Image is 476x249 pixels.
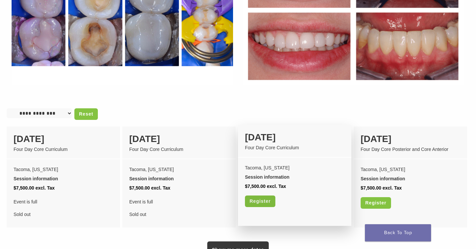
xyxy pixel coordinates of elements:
a: Register [245,196,275,207]
span: Event is full [14,197,113,206]
span: $7,500.00 [361,185,381,191]
div: Tacoma, [US_STATE] [361,165,460,174]
span: $7,500.00 [14,185,34,191]
div: Four Day Core Curriculum [245,144,344,151]
span: excl. Tax [151,185,170,191]
a: Reset [74,108,98,120]
span: excl. Tax [35,185,55,191]
div: Tacoma, [US_STATE] [14,165,113,174]
span: $7,500.00 [129,185,150,191]
div: Session information [129,174,229,183]
div: Four Day Core Curriculum [14,146,113,153]
div: Four Day Core Posterior and Core Anterior [361,146,460,153]
div: Session information [361,174,460,183]
div: Session information [245,172,344,182]
span: excl. Tax [267,184,286,189]
span: Event is full [129,197,229,206]
div: Tacoma, [US_STATE] [245,163,344,172]
div: Four Day Core Curriculum [129,146,229,153]
div: Sold out [14,197,113,219]
div: [DATE] [361,132,460,146]
span: excl. Tax [382,185,402,191]
div: Sold out [129,197,229,219]
div: [DATE] [245,130,344,144]
a: Register [361,197,391,209]
div: Session information [14,174,113,183]
div: Tacoma, [US_STATE] [129,165,229,174]
a: Back To Top [365,224,431,241]
div: [DATE] [129,132,229,146]
span: $7,500.00 [245,184,265,189]
div: [DATE] [14,132,113,146]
